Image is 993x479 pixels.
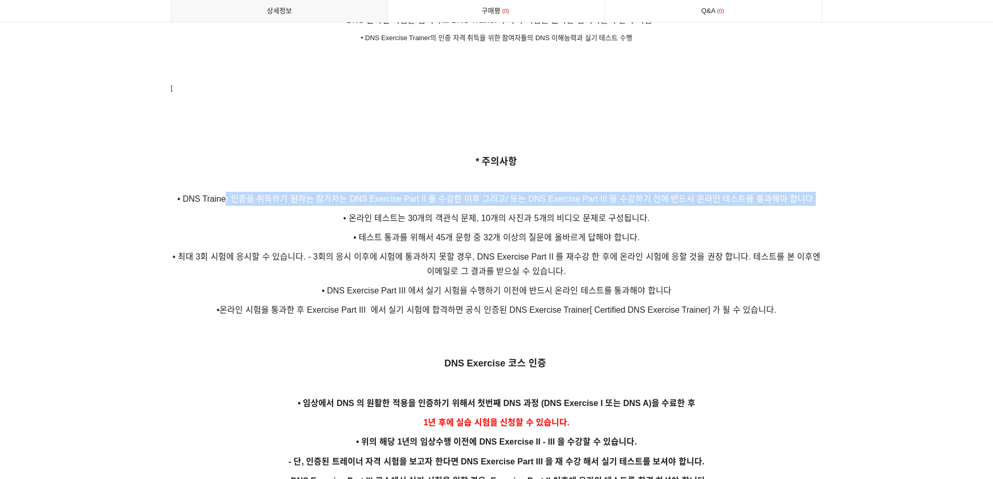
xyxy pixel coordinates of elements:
p: • DNS Exercise Trainer의 인증 자격 취득을 위한 참여자들의 DNS 이해능력과 실기 테스트 수행 [171,32,823,44]
span: • DNS Exercise Part III 에서 실기 시험을 수행하기 이전에 반드시 온라인 테스트를 통과해야 합니다 [322,286,671,295]
span: - 단, 인증된 트레이너 자격 시험을 보고자 한다면 DNS Exercise Part III 을 재 수강 해서 실기 테스트를 보셔야 합니다. [289,457,705,466]
span: • DNS 온라인 시험을 합격하고 DNS Trainer의 자격 시험을 원하는 참여자들의 실기 시험 [341,16,652,24]
span: * 주의사항 [475,156,517,167]
span: • 위의 해당 1년의 임상수행 이전에 DNS Exercise II - III 을 수강할 수 있습니다. [356,437,636,446]
span: • 최대 3회 시험에 응시할 수 있습니다. - 3회의 응시 이후에 시험에 통과하지 못할 경우, DNS Exercise Part II 를 재수강 한 후에 온라인 시험에 응할 것... [173,252,820,275]
span: • 임상에서 DNS 의 원활한 적용을 인증하기 위해서 첫번째 DNS 과정 (DNS Exercise I 또는 DNS A)을 수료한 후 [298,399,695,408]
span: • 테스트 통과를 위해서 45개 문항 중 32개 이상의 질문에 올바르게 답해야 합니다. [353,233,640,242]
span: • 온라인 테스트는 30개의 객관식 문제, 10개의 사진과 5개의 비디오 문제로 구성됩니다. [344,214,650,223]
span: 0 [500,6,511,17]
span: • DNS Trainer 인증을 취득하기 원하는 참가자는 DNS Exercise Part II 를 수강한 이후 그리고/ 또는 DNS Exercise Part III 을 수강하... [177,194,815,203]
p: [ [171,82,823,94]
span: 1년 후에 실습 시험을 신청할 수 있습니다. [423,418,569,427]
strong: DNS Exercise 코스 인증 [444,358,546,369]
span: 0 [716,6,726,17]
span: •온라인 시험을 통과한 후 Exercise Part III 에서 실기 시험에 합격하면 공식 인증된 DNS Exercise Trainer[ Certified DNS Exerci... [216,305,776,314]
